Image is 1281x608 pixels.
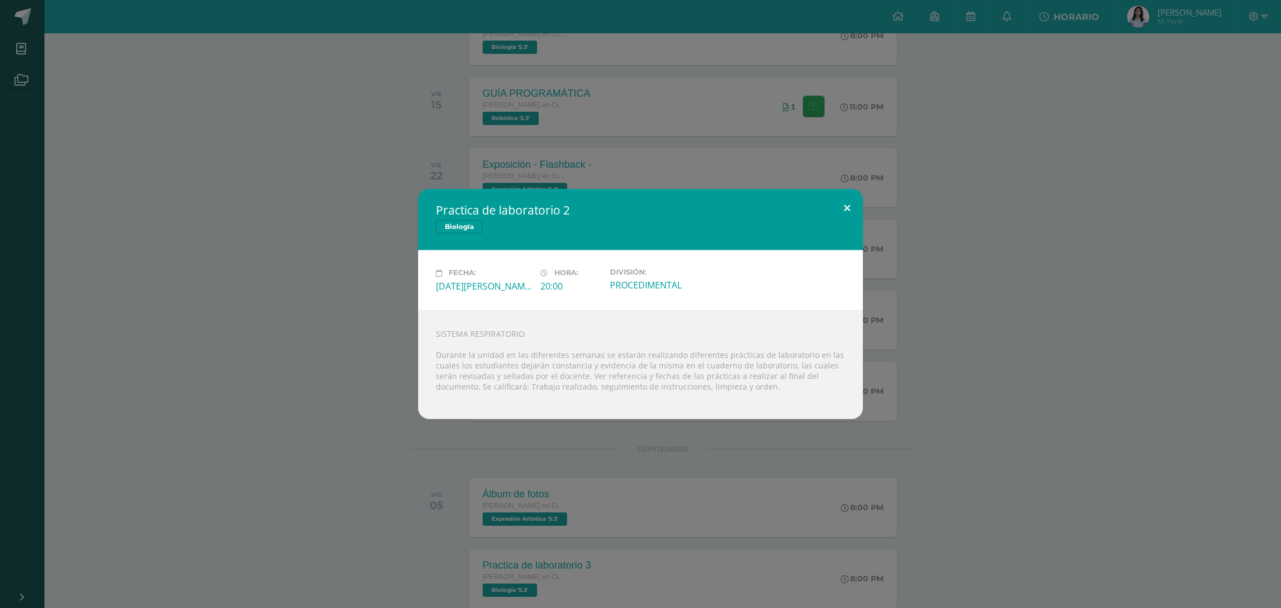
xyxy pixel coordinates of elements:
[436,202,845,218] h2: Practica de laboratorio 2
[436,280,532,292] div: [DATE][PERSON_NAME]
[436,220,483,233] span: Biología
[449,269,476,277] span: Fecha:
[831,189,863,227] button: Close (Esc)
[610,279,706,291] div: PROCEDIMENTAL
[554,269,578,277] span: Hora:
[418,310,863,419] div: SISTEMA RESPIRATORIO Durante la unidad en las diferentes semanas se estarán realizando diferentes...
[610,268,706,276] label: División:
[540,280,601,292] div: 20:00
